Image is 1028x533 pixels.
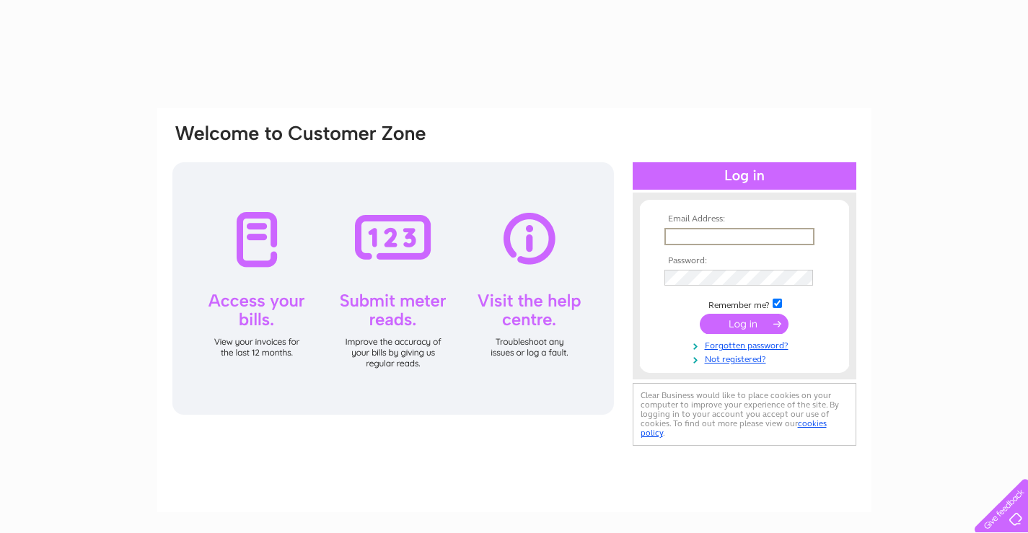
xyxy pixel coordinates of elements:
[700,314,788,334] input: Submit
[661,214,828,224] th: Email Address:
[661,256,828,266] th: Password:
[633,383,856,446] div: Clear Business would like to place cookies on your computer to improve your experience of the sit...
[661,296,828,311] td: Remember me?
[664,351,828,365] a: Not registered?
[641,418,827,438] a: cookies policy
[664,338,828,351] a: Forgotten password?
